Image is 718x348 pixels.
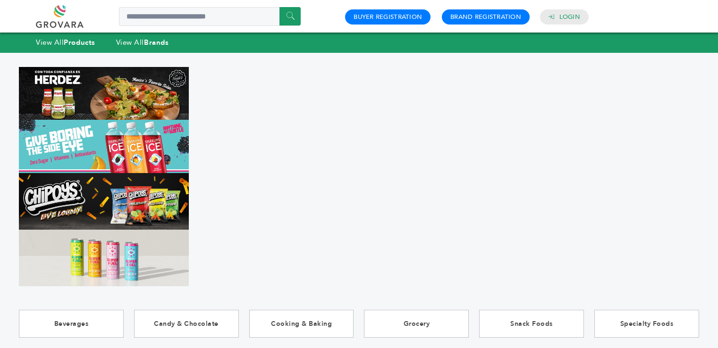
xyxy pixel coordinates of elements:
[479,310,584,338] a: Snack Foods
[559,13,580,21] a: Login
[354,13,422,21] a: Buyer Registration
[134,310,239,338] a: Candy & Chocolate
[119,7,301,26] input: Search a product or brand...
[36,38,95,47] a: View AllProducts
[594,310,699,338] a: Specialty Foods
[249,310,354,338] a: Cooking & Baking
[144,38,169,47] strong: Brands
[19,310,124,338] a: Beverages
[19,67,189,120] img: Marketplace Top Banner 1
[19,173,189,230] img: Marketplace Top Banner 3
[450,13,521,21] a: Brand Registration
[64,38,95,47] strong: Products
[116,38,169,47] a: View AllBrands
[364,310,469,338] a: Grocery
[19,230,189,286] img: Marketplace Top Banner 4
[19,120,189,173] img: Marketplace Top Banner 2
